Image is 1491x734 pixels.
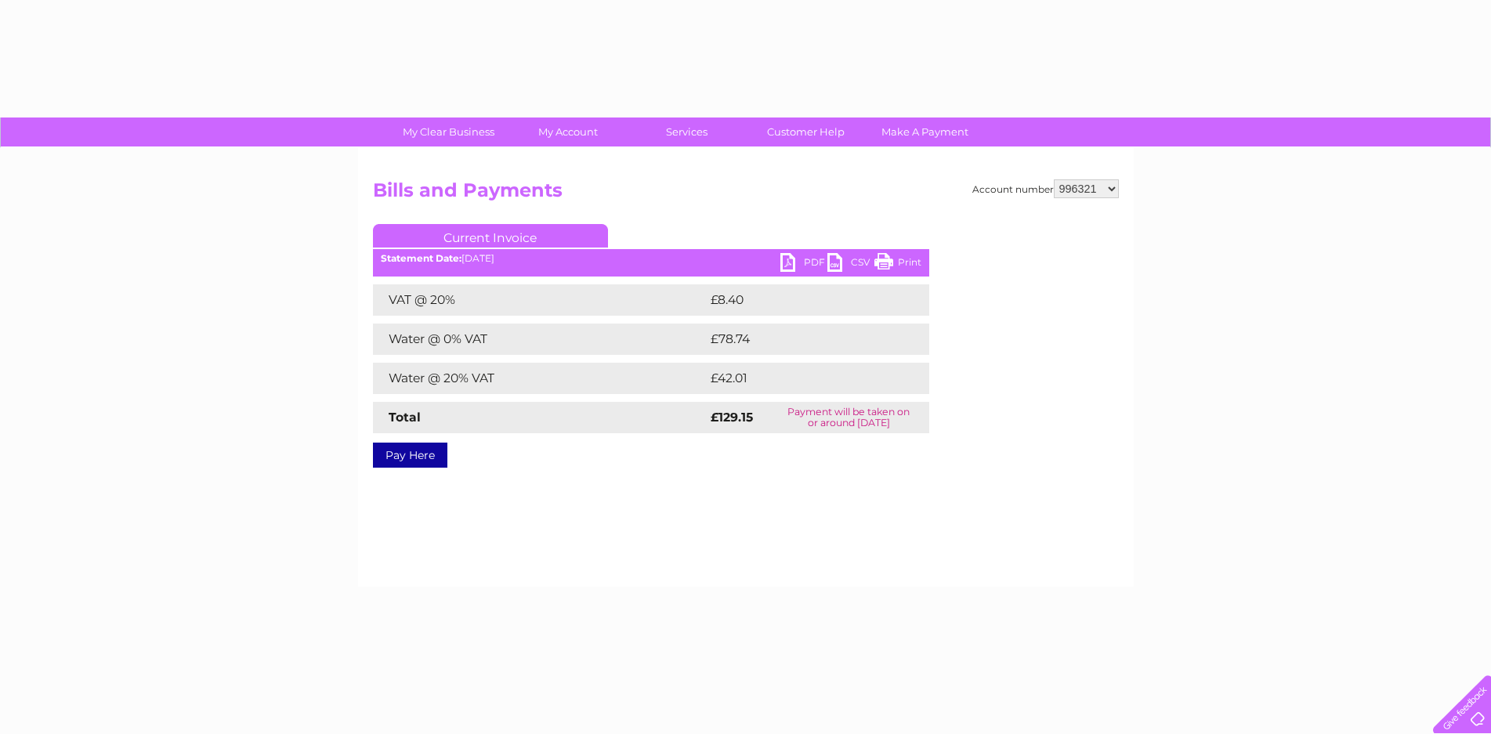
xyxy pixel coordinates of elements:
[741,118,870,146] a: Customer Help
[972,179,1119,198] div: Account number
[381,252,461,264] b: Statement Date:
[373,253,929,264] div: [DATE]
[373,363,707,394] td: Water @ 20% VAT
[711,410,753,425] strong: £129.15
[874,253,921,276] a: Print
[373,224,608,248] a: Current Invoice
[373,443,447,468] a: Pay Here
[707,284,893,316] td: £8.40
[373,179,1119,209] h2: Bills and Payments
[780,253,827,276] a: PDF
[503,118,632,146] a: My Account
[373,284,707,316] td: VAT @ 20%
[384,118,513,146] a: My Clear Business
[707,324,897,355] td: £78.74
[373,324,707,355] td: Water @ 0% VAT
[827,253,874,276] a: CSV
[389,410,421,425] strong: Total
[707,363,896,394] td: £42.01
[622,118,751,146] a: Services
[769,402,929,433] td: Payment will be taken on or around [DATE]
[860,118,990,146] a: Make A Payment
